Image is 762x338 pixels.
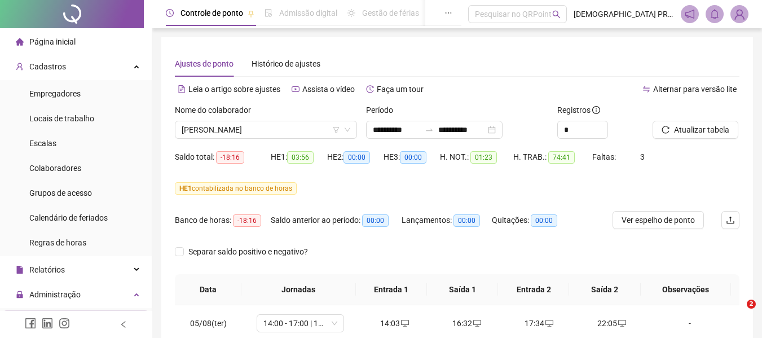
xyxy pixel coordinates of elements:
span: [DEMOGRAPHIC_DATA] PRATA - DMZ ADMINISTRADORA [574,8,674,20]
span: 00:00 [531,214,557,227]
div: - [657,317,723,330]
div: Lançamentos: [402,214,492,227]
span: Escalas [29,139,56,148]
div: 16:32 [440,317,494,330]
span: Faça um tour [377,85,424,94]
span: Colaboradores [29,164,81,173]
span: desktop [617,319,626,327]
span: upload [726,216,735,225]
th: Saída 2 [569,274,640,305]
button: Ver espelho de ponto [613,211,704,229]
div: H. NOT.: [440,151,513,164]
span: Empregadores [29,89,81,98]
span: 74:41 [548,151,575,164]
span: Grupos de acesso [29,188,92,197]
span: linkedin [42,318,53,329]
span: user-add [16,63,24,71]
div: HE 3: [384,151,440,164]
span: Locais de trabalho [29,114,94,123]
span: 00:00 [453,214,480,227]
div: H. TRAB.: [513,151,592,164]
div: Banco de horas: [175,214,271,227]
span: facebook [25,318,36,329]
label: Nome do colaborador [175,104,258,116]
div: 14:03 [368,317,422,330]
span: 3 [640,152,645,161]
span: CRISLAINE SANTOS ALVES [182,121,350,138]
span: Página inicial [29,37,76,46]
div: Saldo anterior ao período: [271,214,402,227]
span: reload [662,126,669,134]
th: Observações [641,274,731,305]
span: Ver espelho de ponto [622,214,695,226]
span: 03:56 [287,151,314,164]
span: search [552,10,561,19]
div: HE 1: [271,151,327,164]
span: to [425,125,434,134]
span: filter [333,126,340,133]
span: Alternar para versão lite [653,85,737,94]
span: Gestão de férias [362,8,419,17]
th: Entrada 2 [498,274,569,305]
th: Entrada 1 [356,274,427,305]
span: home [16,38,24,46]
span: Regras de horas [29,238,86,247]
span: Assista o vídeo [302,85,355,94]
span: Ajustes de ponto [175,59,234,68]
span: 2 [747,300,756,309]
span: -18:16 [233,214,261,227]
button: Atualizar tabela [653,121,738,139]
span: down [344,126,351,133]
span: HE 1 [179,185,192,192]
span: file [16,266,24,274]
span: history [366,85,374,93]
span: desktop [544,319,553,327]
span: -18:16 [216,151,244,164]
span: Cadastros [29,62,66,71]
div: Saldo total: [175,151,271,164]
span: info-circle [592,106,600,114]
th: Data [175,274,241,305]
span: youtube [292,85,299,93]
span: file-text [178,85,186,93]
span: Faltas: [592,152,618,161]
span: bell [710,9,720,19]
span: Admissão digital [279,8,337,17]
span: Separar saldo positivo e negativo? [184,245,312,258]
span: ellipsis [444,9,452,17]
span: 05/08(ter) [190,319,227,328]
span: Leia o artigo sobre ajustes [188,85,280,94]
span: pushpin [248,10,254,17]
span: lock [16,291,24,299]
iframe: Intercom live chat [724,300,751,327]
span: Administração [29,290,81,299]
span: file-done [265,9,272,17]
th: Saída 1 [427,274,498,305]
span: desktop [472,319,481,327]
span: swap-right [425,125,434,134]
span: Histórico de ajustes [252,59,320,68]
span: left [120,321,127,328]
span: sun [347,9,355,17]
span: 01:23 [470,151,497,164]
span: desktop [400,319,409,327]
th: Jornadas [241,274,356,305]
span: 00:00 [343,151,370,164]
span: Controle de ponto [180,8,243,17]
span: clock-circle [166,9,174,17]
span: 00:00 [400,151,426,164]
span: 00:00 [362,214,389,227]
span: Relatórios [29,265,65,274]
span: Calendário de feriados [29,213,108,222]
label: Período [366,104,400,116]
span: Observações [650,283,722,296]
span: Registros [557,104,600,116]
div: HE 2: [327,151,384,164]
div: Quitações: [492,214,571,227]
div: 22:05 [584,317,638,330]
span: Atualizar tabela [674,124,729,136]
div: 17:34 [512,317,566,330]
span: 14:00 - 17:00 | 18:00 - 22:00 [263,315,337,332]
img: 92426 [731,6,748,23]
span: notification [685,9,695,19]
